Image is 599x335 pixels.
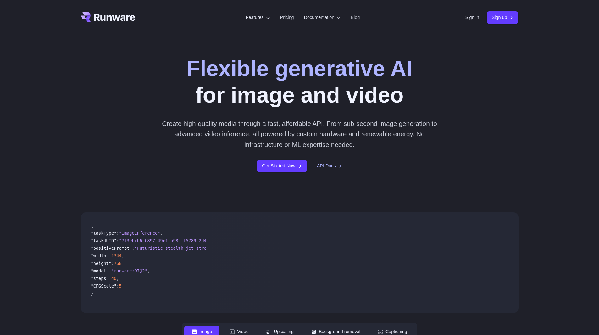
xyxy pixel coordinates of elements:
label: Features [246,14,270,21]
span: , [147,268,150,273]
span: , [160,231,163,236]
a: Pricing [280,14,294,21]
span: 1344 [111,253,122,258]
label: Documentation [304,14,341,21]
span: : [109,253,111,258]
span: "7f3ebcb6-b897-49e1-b98c-f5789d2d40d7" [119,238,217,243]
p: Create high-quality media through a fast, affordable API. From sub-second image generation to adv... [159,118,440,150]
a: Sign in [465,14,479,21]
h1: for image and video [186,55,412,108]
span: "taskType" [91,231,117,236]
span: 5 [119,283,122,288]
span: : [116,238,119,243]
span: "width" [91,253,109,258]
span: "taskUUID" [91,238,117,243]
span: { [91,223,93,228]
span: : [116,231,119,236]
span: , [116,276,119,281]
a: Get Started Now [257,160,307,172]
a: Go to / [81,12,136,22]
span: : [132,246,134,251]
span: "height" [91,261,111,266]
span: , [122,261,124,266]
span: "Futuristic stealth jet streaking through a neon-lit cityscape with glowing purple exhaust" [135,246,369,251]
a: Blog [351,14,360,21]
span: "model" [91,268,109,273]
strong: Flexible generative AI [186,56,412,81]
span: "steps" [91,276,109,281]
span: : [111,261,114,266]
span: : [109,268,111,273]
span: : [109,276,111,281]
span: "positivePrompt" [91,246,132,251]
a: Sign up [487,11,519,24]
span: : [116,283,119,288]
span: "runware:97@2" [111,268,147,273]
span: 40 [111,276,116,281]
span: "imageInference" [119,231,160,236]
span: "CFGScale" [91,283,117,288]
span: } [91,291,93,296]
span: , [122,253,124,258]
a: API Docs [317,162,342,170]
span: 768 [114,261,122,266]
